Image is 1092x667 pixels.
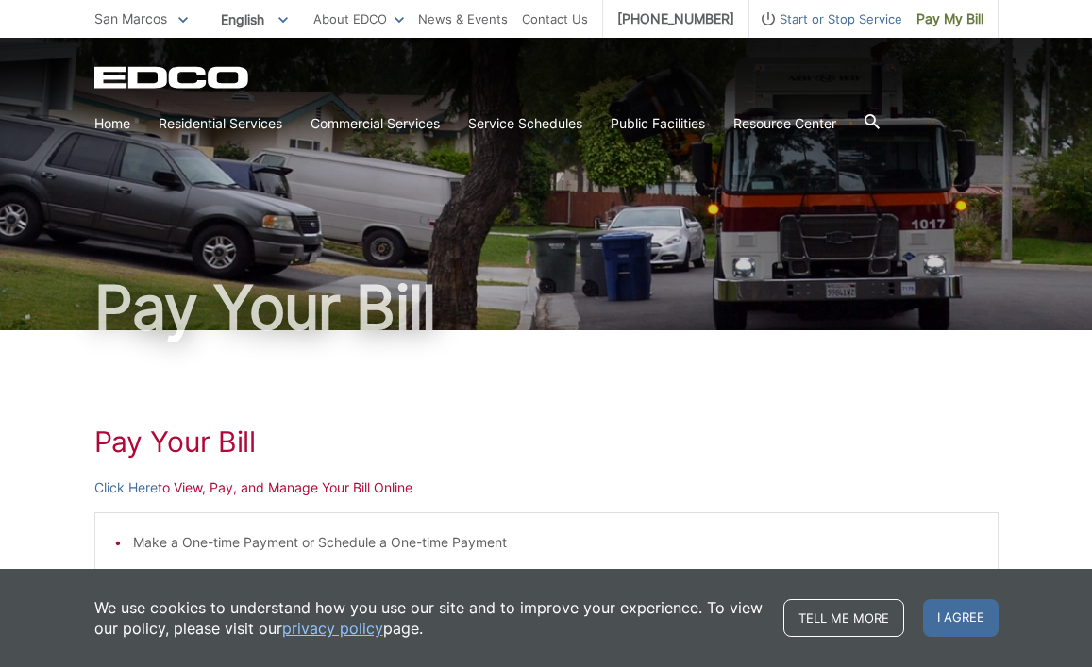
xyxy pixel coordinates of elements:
a: privacy policy [282,618,383,639]
p: We use cookies to understand how you use our site and to improve your experience. To view our pol... [94,597,764,639]
li: Make a One-time Payment or Schedule a One-time Payment [133,532,979,553]
a: Home [94,113,130,134]
span: English [207,4,302,35]
a: News & Events [418,8,508,29]
li: Set-up Auto-pay [133,567,979,588]
a: Service Schedules [468,113,582,134]
span: Pay My Bill [916,8,983,29]
span: I agree [923,599,999,637]
a: Resource Center [733,113,836,134]
a: Contact Us [522,8,588,29]
a: Tell me more [783,599,904,637]
a: Public Facilities [611,113,705,134]
span: San Marcos [94,10,167,26]
h1: Pay Your Bill [94,425,999,459]
a: Commercial Services [311,113,440,134]
a: About EDCO [313,8,404,29]
h1: Pay Your Bill [94,277,999,338]
p: to View, Pay, and Manage Your Bill Online [94,477,999,498]
a: EDCD logo. Return to the homepage. [94,66,251,89]
a: Residential Services [159,113,282,134]
a: Click Here [94,477,158,498]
